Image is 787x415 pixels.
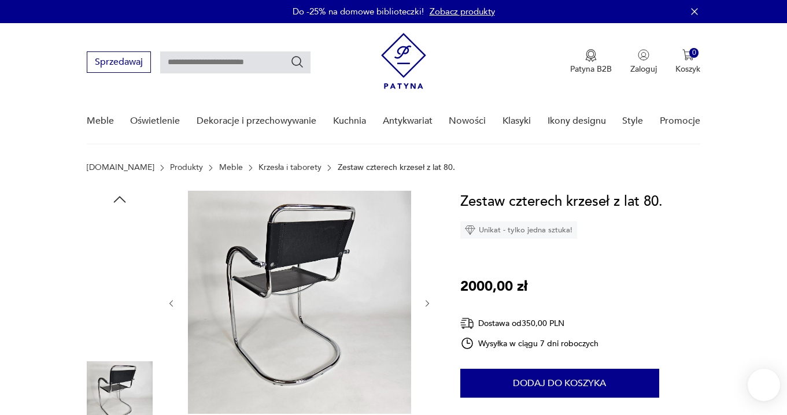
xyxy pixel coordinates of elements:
div: Dostawa od 350,00 PLN [460,316,599,331]
p: Do -25% na domowe biblioteczki! [293,6,424,17]
p: Patyna B2B [570,64,612,75]
button: Szukaj [290,55,304,69]
a: Ikona medaluPatyna B2B [570,49,612,75]
img: Ikona medalu [585,49,597,62]
img: Patyna - sklep z meblami i dekoracjami vintage [381,33,426,89]
a: Produkty [170,163,203,172]
img: Ikona dostawy [460,316,474,331]
a: Promocje [660,99,700,143]
p: Koszyk [675,64,700,75]
a: Klasyki [503,99,531,143]
a: Meble [87,99,114,143]
a: Ikony designu [548,99,606,143]
button: 0Koszyk [675,49,700,75]
a: Meble [219,163,243,172]
div: Wysyłka w ciągu 7 dni roboczych [460,336,599,350]
a: Krzesła i taborety [258,163,322,172]
a: Dekoracje i przechowywanie [197,99,316,143]
iframe: Smartsupp widget button [748,369,780,401]
a: Nowości [449,99,486,143]
p: 2000,00 zł [460,276,527,298]
a: Sprzedawaj [87,59,151,67]
img: Ikonka użytkownika [638,49,649,61]
a: [DOMAIN_NAME] [87,163,154,172]
img: Ikona koszyka [682,49,694,61]
a: Antykwariat [383,99,433,143]
img: Ikona diamentu [465,225,475,235]
button: Zaloguj [630,49,657,75]
p: Zaloguj [630,64,657,75]
p: Zestaw czterech krzeseł z lat 80. [338,163,455,172]
h1: Zestaw czterech krzeseł z lat 80. [460,191,663,213]
div: 0 [689,48,699,58]
a: Zobacz produkty [430,6,495,17]
a: Style [622,99,643,143]
img: Zdjęcie produktu Zestaw czterech krzeseł z lat 80. [87,288,153,354]
div: Unikat - tylko jedna sztuka! [460,221,577,239]
a: Oświetlenie [130,99,180,143]
button: Patyna B2B [570,49,612,75]
button: Dodaj do koszyka [460,369,659,398]
img: Zdjęcie produktu Zestaw czterech krzeseł z lat 80. [188,191,411,414]
img: Zdjęcie produktu Zestaw czterech krzeseł z lat 80. [87,214,153,280]
button: Sprzedawaj [87,51,151,73]
a: Kuchnia [333,99,366,143]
